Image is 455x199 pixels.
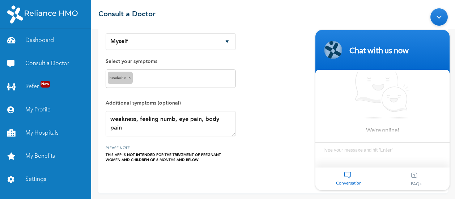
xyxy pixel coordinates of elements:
label: Select your symptoms [106,57,236,66]
span: × [128,76,131,80]
label: Additional symptoms (optional) [106,99,236,107]
span: New [41,81,50,88]
img: RelianceHMO's Logo [7,5,78,24]
h3: PLEASE NOTE [106,144,236,152]
div: headache [108,72,133,84]
h2: Consult a Doctor [98,9,156,20]
iframe: SalesIQ Chatwindow [312,5,453,194]
div: THIS APP IS NOT INTENDED FOR THE TREATMENT OF PREGNANT WOMEN AND CHILDREN OF 6 MONTHS AND BELOW [106,152,236,162]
